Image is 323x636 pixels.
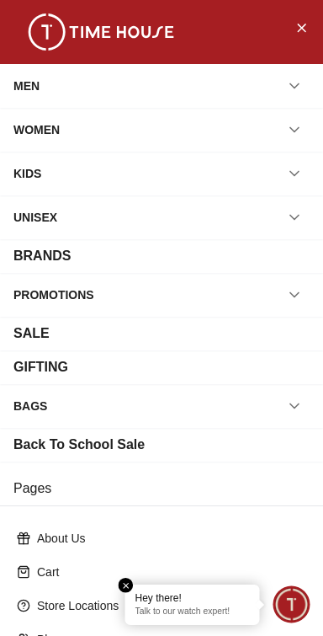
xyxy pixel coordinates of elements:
button: Close Menu [288,13,315,40]
div: SALE [13,323,50,344]
p: Talk to our watch expert! [135,607,250,618]
div: Back To School Sale [13,435,145,455]
div: BAGS [13,391,47,421]
div: GIFTING [13,357,68,377]
p: Cart [37,564,299,580]
p: About Us [37,530,299,547]
div: BRANDS [13,246,71,266]
div: KIDS [13,158,41,189]
em: Close tooltip [119,578,134,593]
div: Hey there! [135,591,250,605]
div: MEN [13,71,40,101]
div: WOMEN [13,115,60,145]
img: ... [17,13,185,51]
p: Store Locations [37,597,299,614]
div: Chat Widget [273,586,310,623]
div: PROMOTIONS [13,280,94,310]
div: UNISEX [13,202,57,232]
